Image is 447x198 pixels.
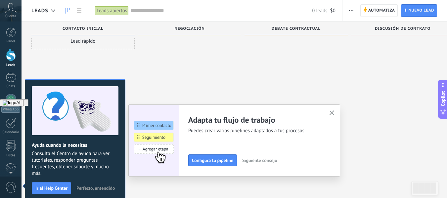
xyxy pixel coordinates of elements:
span: Automatiza [368,5,395,17]
span: Debate contractual [272,26,321,31]
span: Configura tu pipeline [192,158,233,163]
span: Leads [31,8,48,14]
div: Debate contractual [248,26,344,32]
a: Lista [73,4,85,17]
span: Cuenta [5,14,16,19]
div: Lead rápido [31,33,135,49]
h2: Ayuda cuando la necesitas [32,142,118,148]
span: Nuevo lead [408,5,434,17]
span: 0 leads: [312,8,328,14]
div: Calendario [1,130,21,135]
button: Perfecto, entendido [73,183,118,193]
button: Más [346,4,356,17]
div: Panel [1,39,21,44]
span: Consulta el Centro de ayuda para ver tutoriales, responder preguntas frecuentes, obtener soporte ... [32,150,118,177]
a: Automatiza [360,4,398,17]
a: Nuevo lead [401,4,437,17]
div: WhatsApp [1,106,20,113]
div: Negociación [141,26,238,32]
span: Copilot [440,91,446,106]
div: Leads [1,63,21,67]
span: Contacto inicial [63,26,104,31]
div: Leads abiertos [95,6,129,16]
button: Siguiente consejo [239,155,280,165]
span: Discusión de contrato [375,26,430,31]
button: Configura tu pipeline [188,154,237,166]
button: Ir al Help Center [32,182,71,194]
span: Perfecto, entendido [76,186,115,190]
span: Puedes crear varios pipelines adaptados a tus procesos. [188,128,321,134]
div: Listas [1,153,21,158]
div: Contacto inicial [35,26,131,32]
span: $0 [330,8,335,14]
span: Negociación [174,26,205,31]
a: Leads [62,4,73,17]
span: Siguiente consejo [242,158,277,163]
span: Ir al Help Center [35,186,67,190]
h2: Adapta tu flujo de trabajo [188,115,321,125]
div: Chats [1,84,21,89]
